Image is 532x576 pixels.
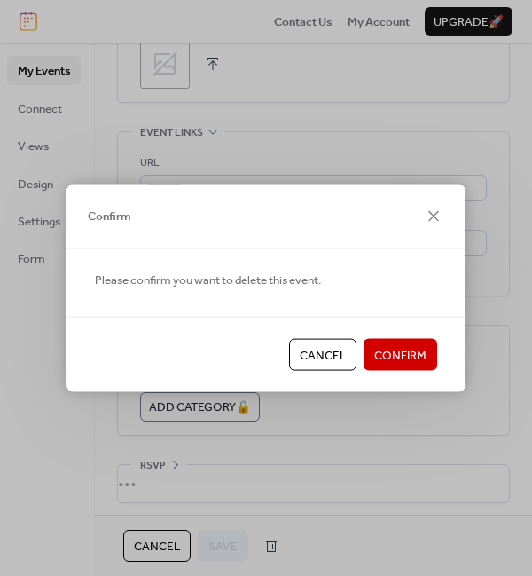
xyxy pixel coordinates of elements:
[88,208,131,225] span: Confirm
[95,271,321,288] span: Please confirm you want to delete this event.
[289,339,356,371] button: Cancel
[364,339,437,371] button: Confirm
[374,347,426,365] span: Confirm
[300,347,346,365] span: Cancel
